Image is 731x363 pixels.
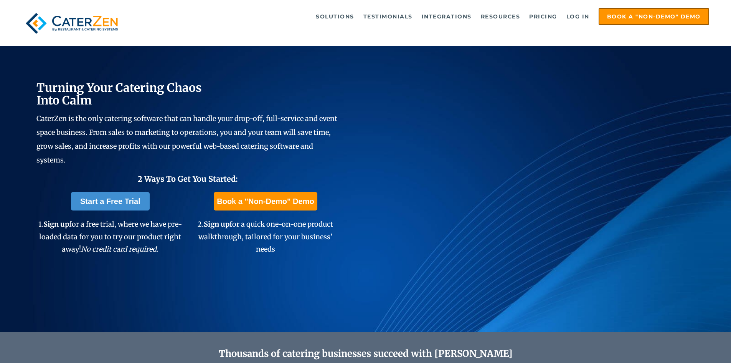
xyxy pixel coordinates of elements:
a: Resources [477,9,524,24]
h2: Thousands of catering businesses succeed with [PERSON_NAME] [73,348,658,360]
a: Testimonials [360,9,416,24]
a: Start a Free Trial [71,192,150,211]
span: Sign up [43,220,69,229]
a: Log in [563,9,593,24]
span: CaterZen is the only catering software that can handle your drop-off, full-service and event spac... [36,114,337,164]
a: Solutions [312,9,358,24]
div: Navigation Menu [139,8,709,25]
a: Integrations [418,9,475,24]
img: caterzen [22,8,122,38]
iframe: Help widget launcher [663,333,723,355]
a: Book a "Non-Demo" Demo [599,8,709,25]
span: 1. for a free trial, where we have pre-loaded data for you to try our product right away! [38,220,182,254]
em: No credit card required. [81,245,158,254]
span: Turning Your Catering Chaos Into Calm [36,80,202,108]
span: 2. for a quick one-on-one product walkthrough, tailored for your business' needs [198,220,333,254]
span: 2 Ways To Get You Started: [138,174,238,184]
a: Pricing [525,9,561,24]
span: Sign up [204,220,229,229]
a: Book a "Non-Demo" Demo [214,192,317,211]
